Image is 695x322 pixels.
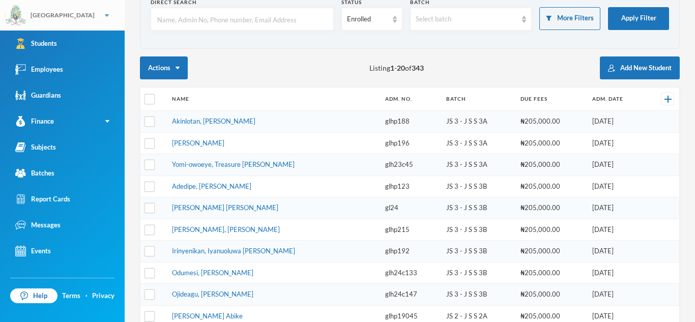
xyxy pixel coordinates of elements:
td: JS 3 - J S S 3A [441,154,515,176]
td: [DATE] [587,284,647,306]
td: ₦205,000.00 [515,219,587,241]
td: ₦205,000.00 [515,132,587,154]
td: JS 3 - J S S 3B [441,262,515,284]
a: Help [10,288,57,304]
div: Select batch [416,14,517,24]
td: JS 3 - J S S 3B [441,197,515,219]
th: Name [167,87,380,111]
span: Listing - of [369,63,424,73]
img: logo [6,6,26,26]
a: Ojideagu, [PERSON_NAME] [172,290,253,298]
a: Akinlotan, [PERSON_NAME] [172,117,255,125]
td: glhp123 [380,175,442,197]
td: glhp188 [380,111,442,133]
td: [DATE] [587,154,647,176]
td: glh23c45 [380,154,442,176]
td: [DATE] [587,219,647,241]
div: Students [15,38,57,49]
div: Events [15,246,51,256]
td: ₦205,000.00 [515,111,587,133]
a: [PERSON_NAME], [PERSON_NAME] [172,225,280,233]
td: JS 3 - J S S 3A [441,111,515,133]
div: · [85,291,88,301]
td: ₦205,000.00 [515,154,587,176]
a: [PERSON_NAME] [PERSON_NAME] [172,203,278,212]
td: ₦205,000.00 [515,197,587,219]
td: JS 3 - J S S 3B [441,284,515,306]
a: Yomi-owoeye, Treasure [PERSON_NAME] [172,160,295,168]
button: Add New Student [600,56,680,79]
td: [DATE] [587,262,647,284]
td: ₦205,000.00 [515,175,587,197]
td: glh24c147 [380,284,442,306]
div: Messages [15,220,61,230]
div: Guardians [15,90,61,101]
div: Batches [15,168,54,179]
td: glh24c133 [380,262,442,284]
input: Name, Admin No, Phone number, Email Address [156,8,328,31]
td: glhp192 [380,241,442,262]
div: Report Cards [15,194,70,204]
td: JS 3 - J S S 3A [441,132,515,154]
div: Employees [15,64,63,75]
div: [GEOGRAPHIC_DATA] [31,11,95,20]
div: Subjects [15,142,56,153]
a: Terms [62,291,80,301]
th: Adm. Date [587,87,647,111]
td: [DATE] [587,111,647,133]
td: [DATE] [587,241,647,262]
td: JS 3 - J S S 3B [441,175,515,197]
th: Due Fees [515,87,587,111]
a: Privacy [92,291,114,301]
td: [DATE] [587,132,647,154]
a: Odumesi, [PERSON_NAME] [172,269,253,277]
th: Batch [441,87,515,111]
div: Enrolled [347,14,388,24]
b: 1 [390,64,394,72]
td: [DATE] [587,197,647,219]
button: Apply Filter [608,7,669,30]
a: Irinyenikan, Iyanuoluwa [PERSON_NAME] [172,247,295,255]
a: Adedipe, [PERSON_NAME] [172,182,251,190]
div: Finance [15,116,54,127]
td: gl24 [380,197,442,219]
td: JS 3 - J S S 3B [441,241,515,262]
td: [DATE] [587,175,647,197]
td: glhp215 [380,219,442,241]
b: 20 [397,64,405,72]
button: Actions [140,56,188,79]
td: JS 3 - J S S 3B [441,219,515,241]
img: + [664,96,672,103]
a: [PERSON_NAME] Abike [172,312,243,320]
td: ₦205,000.00 [515,284,587,306]
td: ₦205,000.00 [515,262,587,284]
b: 343 [412,64,424,72]
td: glhp196 [380,132,442,154]
th: Adm. No. [380,87,442,111]
a: [PERSON_NAME] [172,139,224,147]
td: ₦205,000.00 [515,241,587,262]
button: More Filters [539,7,600,30]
